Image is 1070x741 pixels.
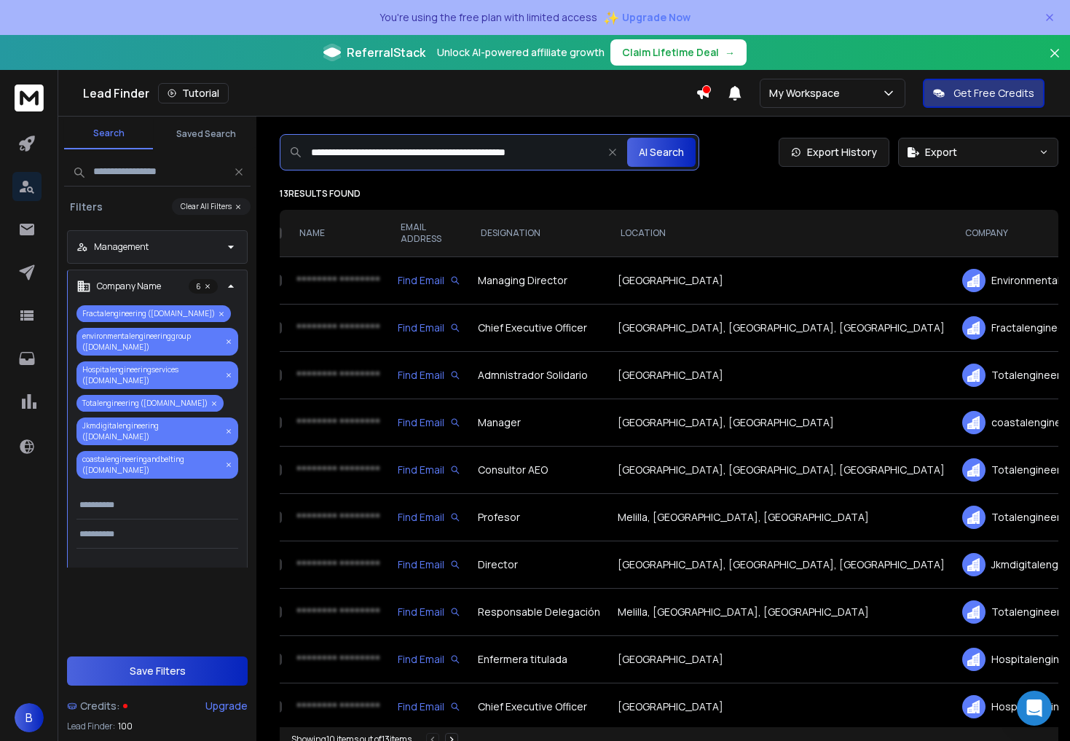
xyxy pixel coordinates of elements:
p: Unlock AI-powered affiliate growth [437,45,605,60]
p: Totalengineering ([DOMAIN_NAME]) [76,395,224,412]
td: Director [469,541,609,589]
p: 13 results found [280,188,1058,200]
td: Profesor [469,494,609,541]
button: Get Free Credits [923,79,1045,108]
button: Close banner [1045,44,1064,79]
div: Open Intercom Messenger [1017,691,1052,726]
td: Melilla, [GEOGRAPHIC_DATA], [GEOGRAPHIC_DATA] [609,589,953,636]
td: Chief Executive Officer [469,683,609,731]
p: You're using the free plan with limited access [379,10,597,25]
h3: Filters [64,200,109,214]
span: 100 [118,721,133,732]
td: [GEOGRAPHIC_DATA], [GEOGRAPHIC_DATA], [GEOGRAPHIC_DATA] [609,447,953,494]
div: Find Email [398,463,460,477]
button: Tutorial [158,83,229,103]
td: Chief Executive Officer [469,305,609,352]
td: Admnistrador Solidario [469,352,609,399]
td: [GEOGRAPHIC_DATA] [609,352,953,399]
div: Find Email [398,273,460,288]
button: Save Filters [67,656,248,686]
button: B [15,703,44,732]
p: coastalengineeringandbelting ([DOMAIN_NAME]) [76,451,238,479]
span: Upgrade Now [622,10,691,25]
td: [GEOGRAPHIC_DATA], [GEOGRAPHIC_DATA], [GEOGRAPHIC_DATA] [609,541,953,589]
td: [GEOGRAPHIC_DATA] [609,257,953,305]
button: Claim Lifetime Deal→ [610,39,747,66]
td: Enfermera titulada [469,636,609,683]
p: environmentalengineeringgroup ([DOMAIN_NAME]) [76,328,238,356]
p: Management [94,241,149,253]
th: LOCATION [609,210,953,257]
div: Find Email [398,605,460,619]
td: Responsable Delegación [469,589,609,636]
td: [GEOGRAPHIC_DATA], [GEOGRAPHIC_DATA] [609,399,953,447]
div: Find Email [398,652,460,667]
div: Lead Finder [83,83,696,103]
td: [GEOGRAPHIC_DATA] [609,683,953,731]
button: ✨Upgrade Now [603,3,691,32]
span: ReferralStack [347,44,425,61]
span: Credits: [80,699,120,713]
p: Fractalengineering ([DOMAIN_NAME]) [76,305,231,322]
div: Find Email [398,557,460,572]
div: Find Email [398,321,460,335]
button: Clear All Filters [172,198,251,215]
div: Find Email [398,510,460,525]
th: EMAIL ADDRESS [389,210,469,257]
div: Upgrade [205,699,248,713]
button: Search [64,119,153,149]
p: Lead Finder: [67,721,115,732]
button: Saved Search [162,119,251,149]
p: Jkmdigitalengineering ([DOMAIN_NAME]) [76,417,238,445]
div: Find Email [398,368,460,383]
td: [GEOGRAPHIC_DATA] [609,636,953,683]
p: Company Name [97,281,161,292]
a: Credits:Upgrade [67,691,248,721]
a: Export History [779,138,889,167]
span: → [725,45,735,60]
button: AI Search [627,138,696,167]
td: Melilla, [GEOGRAPHIC_DATA], [GEOGRAPHIC_DATA] [609,494,953,541]
td: Manager [469,399,609,447]
td: Managing Director [469,257,609,305]
span: ✨ [603,7,619,28]
div: Find Email [398,415,460,430]
td: [GEOGRAPHIC_DATA], [GEOGRAPHIC_DATA], [GEOGRAPHIC_DATA] [609,305,953,352]
p: Get Free Credits [953,86,1034,101]
th: DESIGNATION [469,210,609,257]
div: Find Email [398,699,460,714]
th: NAME [288,210,389,257]
td: Consultor AEO [469,447,609,494]
p: My Workspace [769,86,846,101]
span: Export [925,145,957,160]
p: Hospitalengineeringservices ([DOMAIN_NAME]) [76,361,238,389]
p: 6 [189,279,218,294]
